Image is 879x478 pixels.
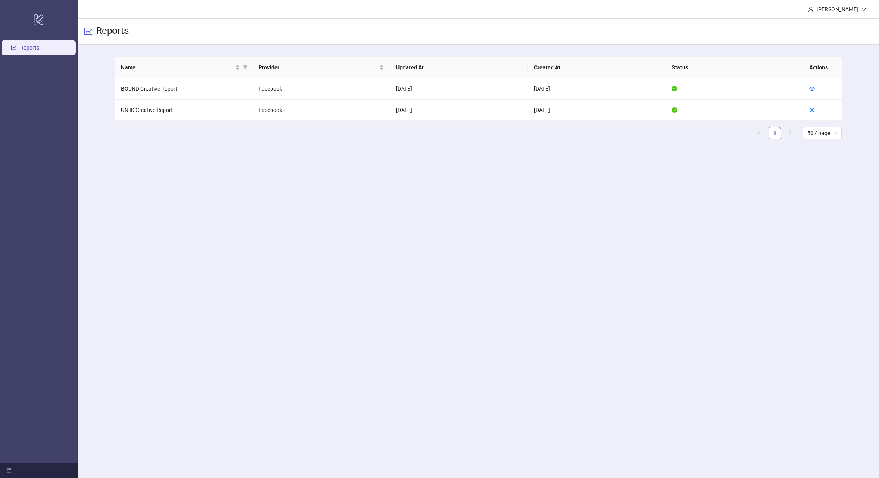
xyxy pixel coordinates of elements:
[769,127,781,139] li: 1
[672,107,677,113] span: check-circle
[115,100,252,121] td: UN:IK Creative Report
[252,57,390,78] th: Provider
[814,5,861,14] div: [PERSON_NAME]
[20,45,39,51] a: Reports
[784,127,796,139] li: Next Page
[809,107,815,113] a: eye
[753,127,765,139] li: Previous Page
[84,27,93,36] span: line-chart
[115,57,252,78] th: Name
[665,57,803,78] th: Status
[259,63,377,72] span: Provider
[861,7,867,12] span: down
[672,86,677,91] span: check-circle
[115,78,252,100] td: BOUND Creative Report
[243,65,248,70] span: filter
[803,57,842,78] th: Actions
[803,127,842,139] div: Page Size
[390,100,527,121] td: [DATE]
[121,63,234,72] span: Name
[809,86,815,92] a: eye
[757,131,762,135] span: left
[96,25,129,38] h3: Reports
[252,78,390,100] td: Facebook
[769,127,781,139] a: 1
[809,86,815,91] span: eye
[528,100,665,121] td: [DATE]
[788,131,793,135] span: right
[753,127,765,139] button: left
[528,78,665,100] td: [DATE]
[390,78,527,100] td: [DATE]
[6,468,12,473] span: menu-fold
[784,127,796,139] button: right
[390,57,527,78] th: Updated At
[807,127,837,139] span: 50 / page
[528,57,665,78] th: Created At
[252,100,390,121] td: Facebook
[808,7,814,12] span: user
[241,62,249,73] span: filter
